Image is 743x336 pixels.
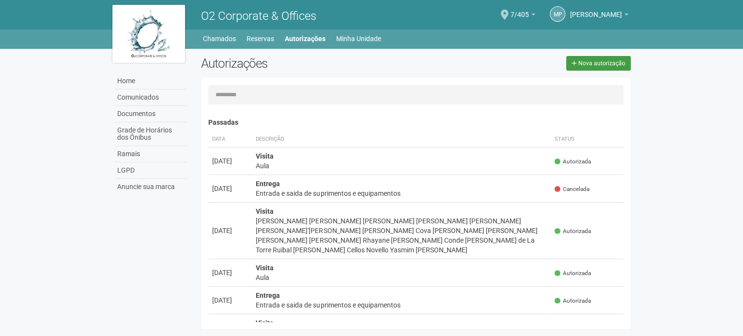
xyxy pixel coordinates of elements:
[336,32,381,45] a: Minha Unidade
[551,131,623,147] th: Status
[555,269,591,278] span: Autorizada
[115,106,186,122] a: Documentos
[256,300,547,310] div: Entrada e saida de suprimentos e equipamentos
[115,146,186,162] a: Ramais
[212,184,248,193] div: [DATE]
[256,161,547,171] div: Aula
[570,12,628,20] a: [PERSON_NAME]
[208,131,252,147] th: Data
[201,56,408,71] h2: Autorizações
[208,119,623,126] h4: Passadas
[203,32,236,45] a: Chamados
[212,268,248,278] div: [DATE]
[252,131,551,147] th: Descrição
[256,273,547,282] div: Aula
[511,12,535,20] a: 7/405
[256,152,274,160] strong: Visita
[256,319,274,327] strong: Visita
[247,32,274,45] a: Reservas
[555,185,589,193] span: Cancelada
[256,189,547,198] div: Entrada e saida de suprimentos e equipamentos
[115,73,186,89] a: Home
[555,158,591,166] span: Autorizada
[212,295,248,305] div: [DATE]
[115,89,186,106] a: Comunicados
[578,60,625,67] span: Nova autorização
[256,292,280,299] strong: Entrega
[115,122,186,146] a: Grade de Horários dos Ônibus
[212,226,248,235] div: [DATE]
[256,207,274,215] strong: Visita
[112,5,185,63] img: logo.jpg
[285,32,325,45] a: Autorizações
[115,179,186,195] a: Anuncie sua marca
[550,6,565,22] a: MP
[570,1,622,18] span: Marcia Porto
[566,56,631,71] a: Nova autorização
[256,264,274,272] strong: Visita
[201,9,316,23] span: O2 Corporate & Offices
[555,227,591,235] span: Autorizada
[555,297,591,305] span: Autorizada
[212,156,248,166] div: [DATE]
[511,1,529,18] span: 7/405
[256,216,547,255] div: [PERSON_NAME] [PERSON_NAME] [PERSON_NAME] [PERSON_NAME] [PERSON_NAME] [PERSON_NAME]'[PERSON_NAME]...
[256,180,280,188] strong: Entrega
[115,162,186,179] a: LGPD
